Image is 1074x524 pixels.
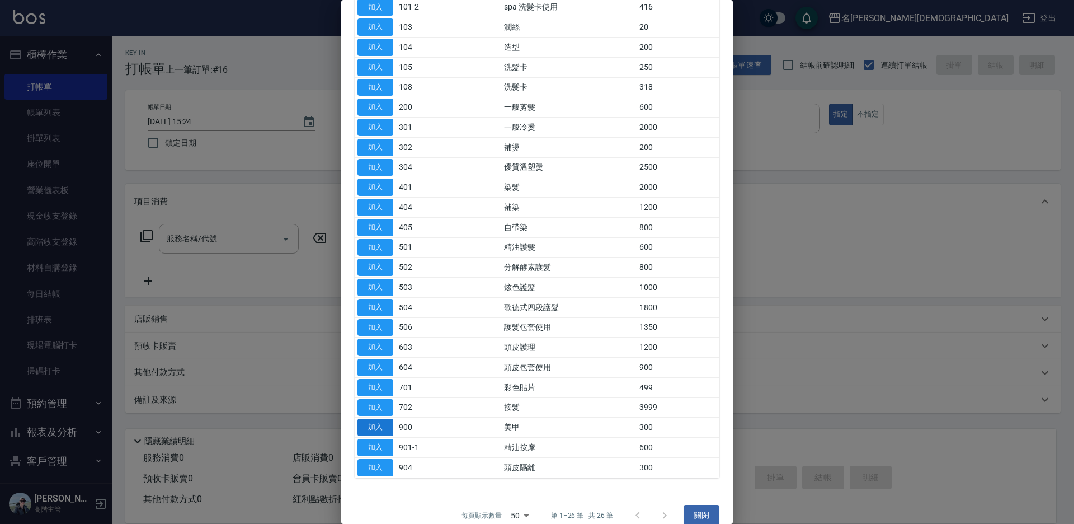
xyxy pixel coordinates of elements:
[501,397,637,418] td: 接髮
[637,278,719,298] td: 1000
[357,259,393,276] button: 加入
[396,438,454,458] td: 901-1
[637,198,719,218] td: 1200
[396,118,454,138] td: 301
[501,198,637,218] td: 補染
[396,177,454,198] td: 401
[637,377,719,397] td: 499
[637,118,719,138] td: 2000
[637,237,719,258] td: 600
[357,199,393,216] button: 加入
[461,511,502,521] p: 每頁顯示數量
[501,97,637,118] td: 一般剪髮
[637,418,719,438] td: 300
[357,339,393,356] button: 加入
[637,38,719,58] td: 200
[396,157,454,177] td: 304
[357,319,393,336] button: 加入
[637,17,719,38] td: 20
[637,57,719,77] td: 250
[357,179,393,196] button: 加入
[501,38,637,58] td: 造型
[637,397,719,418] td: 3999
[396,17,454,38] td: 103
[637,358,719,378] td: 900
[396,77,454,97] td: 108
[357,219,393,236] button: 加入
[501,377,637,397] td: 彩色貼片
[396,237,454,258] td: 501
[501,217,637,237] td: 自帶染
[396,317,454,338] td: 506
[501,438,637,458] td: 精油按摩
[396,97,454,118] td: 200
[501,17,637,38] td: 潤絲
[357,399,393,417] button: 加入
[396,137,454,157] td: 302
[357,459,393,476] button: 加入
[637,457,719,478] td: 300
[501,258,637,278] td: 分解酵素護髮
[501,418,637,438] td: 美甲
[501,57,637,77] td: 洗髮卡
[396,38,454,58] td: 104
[637,297,719,317] td: 1800
[357,239,393,256] button: 加入
[357,99,393,116] button: 加入
[501,338,637,358] td: 頭皮護理
[637,97,719,118] td: 600
[551,511,613,521] p: 第 1–26 筆 共 26 筆
[357,59,393,76] button: 加入
[501,77,637,97] td: 洗髮卡
[357,119,393,136] button: 加入
[637,217,719,237] td: 800
[396,418,454,438] td: 900
[396,457,454,478] td: 904
[396,297,454,317] td: 504
[637,137,719,157] td: 200
[357,39,393,56] button: 加入
[396,258,454,278] td: 502
[357,159,393,176] button: 加入
[637,258,719,278] td: 800
[396,278,454,298] td: 503
[357,299,393,316] button: 加入
[357,359,393,376] button: 加入
[357,279,393,296] button: 加入
[637,177,719,198] td: 2000
[501,137,637,157] td: 補燙
[501,157,637,177] td: 優質溫塑燙
[501,358,637,378] td: 頭皮包套使用
[501,317,637,338] td: 護髮包套使用
[501,177,637,198] td: 染髮
[637,317,719,338] td: 1350
[637,438,719,458] td: 600
[501,297,637,317] td: 歌德式四段護髮
[357,18,393,36] button: 加入
[637,338,719,358] td: 1200
[357,379,393,396] button: 加入
[396,338,454,358] td: 603
[501,237,637,258] td: 精油護髮
[357,79,393,96] button: 加入
[357,139,393,156] button: 加入
[396,57,454,77] td: 105
[637,77,719,97] td: 318
[396,198,454,218] td: 404
[396,397,454,418] td: 702
[501,457,637,478] td: 頭皮隔離
[501,118,637,138] td: 一般冷燙
[501,278,637,298] td: 炫色護髮
[357,439,393,456] button: 加入
[396,358,454,378] td: 604
[396,217,454,237] td: 405
[357,419,393,436] button: 加入
[637,157,719,177] td: 2500
[396,377,454,397] td: 701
